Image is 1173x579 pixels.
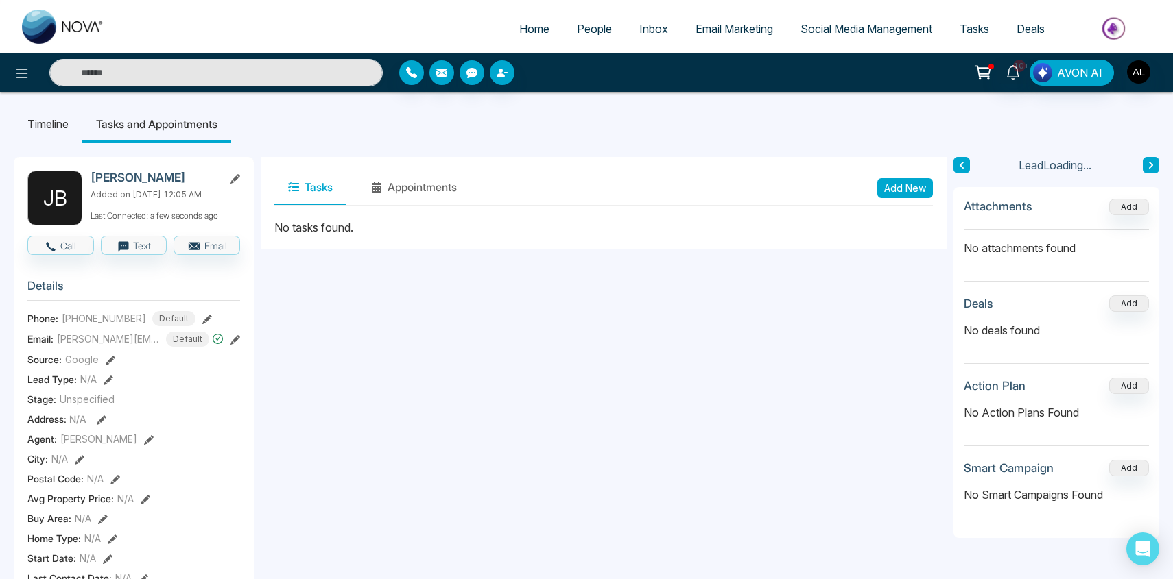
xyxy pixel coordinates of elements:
[964,297,993,310] h3: Deals
[1065,13,1165,44] img: Market-place.gif
[964,199,1032,213] h3: Attachments
[563,16,626,42] a: People
[60,392,115,406] span: Unspecified
[57,332,160,346] span: [PERSON_NAME][EMAIL_ADDRESS][DOMAIN_NAME]
[1109,295,1149,312] button: Add
[357,171,471,205] button: Appointments
[577,22,612,36] span: People
[27,511,71,526] span: Buy Area :
[787,16,946,42] a: Social Media Management
[14,106,82,143] li: Timeline
[997,60,1030,84] a: 10+
[27,432,57,446] span: Agent:
[274,171,346,205] button: Tasks
[960,22,989,36] span: Tasks
[1033,63,1052,82] img: Lead Flow
[166,332,209,347] span: Default
[84,531,101,545] span: N/A
[519,22,549,36] span: Home
[22,10,104,44] img: Nova CRM Logo
[75,511,91,526] span: N/A
[274,219,933,236] div: No tasks found.
[1126,532,1159,565] div: Open Intercom Messenger
[82,106,231,143] li: Tasks and Appointments
[964,379,1026,393] h3: Action Plan
[117,491,134,506] span: N/A
[27,372,77,386] span: Lead Type:
[1019,157,1091,173] span: Lead Loading...
[27,279,240,300] h3: Details
[506,16,563,42] a: Home
[1127,60,1150,84] img: User Avatar
[27,531,81,545] span: Home Type :
[1109,378,1149,394] button: Add
[964,486,1149,503] p: No Smart Campaigns Found
[91,171,218,184] h2: [PERSON_NAME]
[101,236,167,255] button: Text
[87,471,104,486] span: N/A
[639,22,668,36] span: Inbox
[801,22,932,36] span: Social Media Management
[65,352,99,367] span: Google
[1109,200,1149,212] span: Add
[80,551,96,565] span: N/A
[152,311,195,326] span: Default
[27,392,56,406] span: Stage:
[62,311,146,325] span: [PHONE_NUMBER]
[27,332,54,346] span: Email:
[1003,16,1058,42] a: Deals
[91,207,240,222] p: Last Connected: a few seconds ago
[60,432,137,446] span: [PERSON_NAME]
[27,491,114,506] span: Avg Property Price :
[27,311,58,325] span: Phone:
[51,452,68,466] span: N/A
[174,236,240,255] button: Email
[27,352,62,367] span: Source:
[27,236,94,255] button: Call
[682,16,787,42] a: Email Marketing
[27,171,82,225] div: J B
[1057,64,1102,81] span: AVON AI
[1030,60,1114,86] button: AVON AI
[27,452,48,466] span: City :
[27,412,86,426] span: Address:
[964,322,1149,338] p: No deals found
[1013,60,1026,72] span: 10+
[877,178,933,198] button: Add New
[964,404,1149,421] p: No Action Plans Found
[1109,460,1149,476] button: Add
[1017,22,1045,36] span: Deals
[946,16,1003,42] a: Tasks
[91,188,240,201] p: Added on [DATE] 12:05 AM
[80,372,97,386] span: N/A
[964,230,1149,256] p: No attachments found
[1109,199,1149,215] button: Add
[626,16,682,42] a: Inbox
[69,413,86,425] span: N/A
[27,471,84,486] span: Postal Code :
[27,551,76,565] span: Start Date :
[696,22,773,36] span: Email Marketing
[964,461,1054,475] h3: Smart Campaign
